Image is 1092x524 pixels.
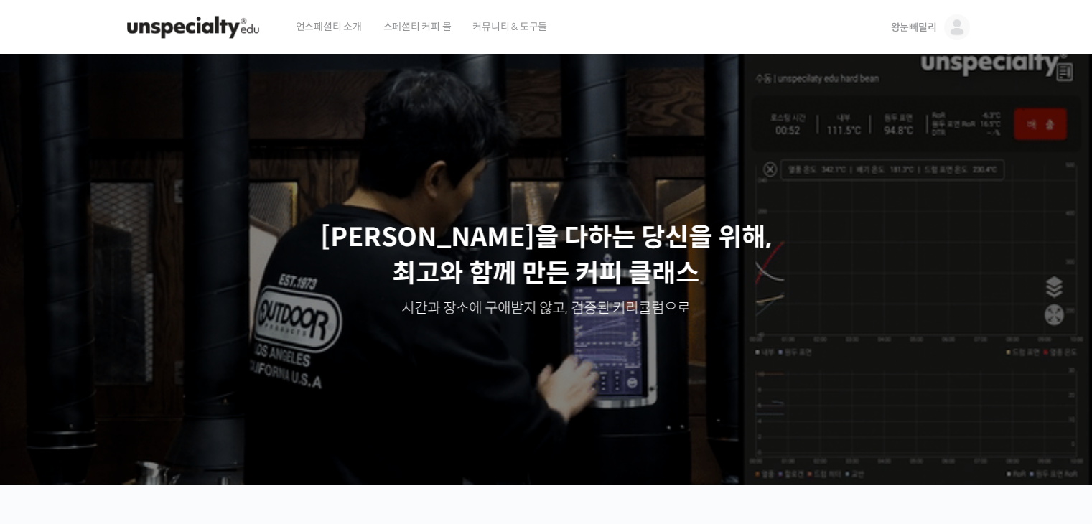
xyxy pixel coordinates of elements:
[14,220,1078,292] p: [PERSON_NAME]을 다하는 당신을 위해, 최고와 함께 만든 커피 클래스
[14,299,1078,319] p: 시간과 장소에 구애받지 않고, 검증된 커리큘럼으로
[891,21,937,34] span: 왕눈빼밀리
